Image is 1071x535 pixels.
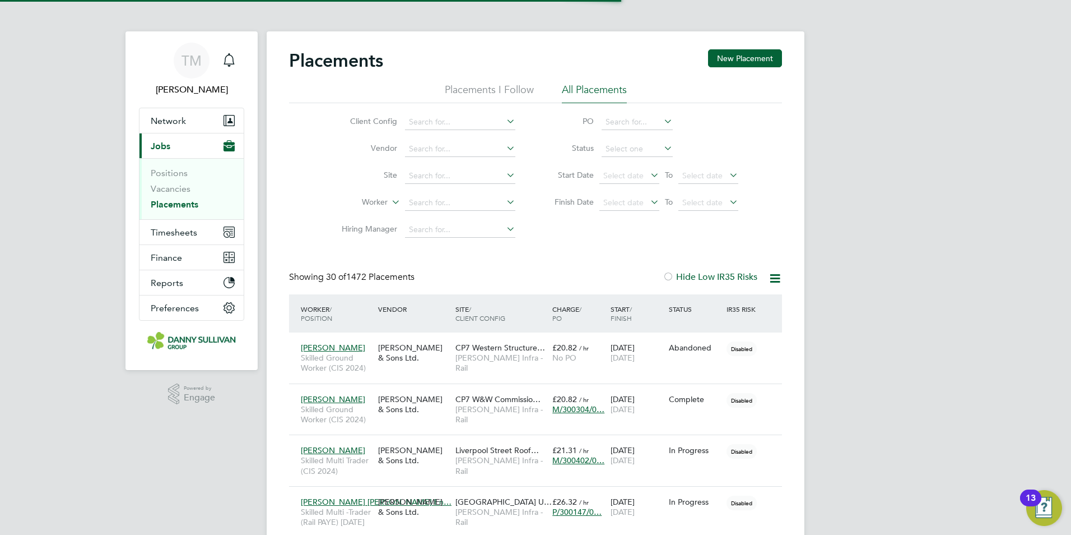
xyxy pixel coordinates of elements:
span: Disabled [727,444,757,459]
label: Start Date [543,170,594,180]
div: Abandoned [669,343,721,353]
input: Search for... [405,168,515,184]
span: Disabled [727,393,757,408]
button: Network [139,108,244,133]
a: [PERSON_NAME]Skilled Ground Worker (CIS 2024)[PERSON_NAME] & Sons Ltd.CP7 Western Structure…[PERS... [298,336,782,346]
span: To [662,168,676,182]
input: Select one [602,141,673,157]
span: [PERSON_NAME] [301,343,365,353]
input: Search for... [405,114,515,130]
span: / hr [579,344,589,352]
input: Search for... [405,141,515,157]
button: Finance [139,245,244,270]
div: Charge [550,299,608,328]
label: Client Config [333,116,397,126]
a: Vacancies [151,183,190,194]
li: All Placements [562,83,627,103]
span: Preferences [151,303,199,313]
span: Select date [682,170,723,181]
span: Select date [603,197,644,207]
span: No PO [552,353,576,363]
input: Search for... [602,114,673,130]
span: TM [181,53,202,68]
div: Status [666,299,724,319]
button: Reports [139,270,244,295]
div: [PERSON_NAME] & Sons Ltd. [375,440,453,471]
input: Search for... [405,222,515,238]
span: / PO [552,305,581,322]
a: Placements [151,199,198,210]
input: Search for... [405,195,515,211]
img: dannysullivan-logo-retina.png [147,332,236,350]
span: Skilled Multi Trader (CIS 2024) [301,455,372,476]
span: / hr [579,446,589,455]
span: Tai Marjadsingh [139,83,244,96]
span: [PERSON_NAME] Infra - Rail [455,404,547,425]
div: Jobs [139,158,244,219]
label: Hide Low IR35 Risks [663,271,757,283]
button: Preferences [139,296,244,320]
a: TM[PERSON_NAME] [139,43,244,96]
a: [PERSON_NAME]Skilled Ground Worker (CIS 2024)[PERSON_NAME] & Sons Ltd.CP7 W&W Commissio…[PERSON_N... [298,388,782,398]
span: Reports [151,278,183,288]
span: P/300147/0… [552,507,602,517]
label: Status [543,143,594,153]
nav: Main navigation [125,31,258,370]
div: [DATE] [608,389,666,420]
span: [PERSON_NAME] Infra - Rail [455,455,547,476]
span: Skilled Multi -Trader (Rail PAYE) [DATE] [301,507,372,527]
span: [DATE] [611,455,635,465]
div: Site [453,299,550,328]
span: Jobs [151,141,170,151]
label: Vendor [333,143,397,153]
div: Complete [669,394,721,404]
div: [PERSON_NAME] & Sons Ltd. [375,491,453,523]
div: [PERSON_NAME] & Sons Ltd. [375,389,453,420]
a: [PERSON_NAME]Skilled Multi Trader (CIS 2024)[PERSON_NAME] & Sons Ltd.Liverpool Street Roof…[PERSO... [298,439,782,449]
a: [PERSON_NAME] [PERSON_NAME] En…Skilled Multi -Trader (Rail PAYE) [DATE][PERSON_NAME] & Sons Ltd.[... [298,491,782,500]
span: M/300304/0… [552,404,604,414]
label: PO [543,116,594,126]
span: / Finish [611,305,632,322]
div: [DATE] [608,491,666,523]
span: Disabled [727,342,757,356]
span: / hr [579,498,589,506]
span: Disabled [727,496,757,510]
span: / Position [301,305,332,322]
a: Positions [151,168,188,178]
a: Powered byEngage [168,384,216,405]
div: In Progress [669,497,721,507]
span: 30 of [326,271,346,283]
span: Finance [151,252,182,263]
div: IR35 Risk [724,299,762,319]
button: Open Resource Center, 13 new notifications [1026,490,1062,526]
span: M/300402/0… [552,455,604,465]
div: Vendor [375,299,453,319]
span: [PERSON_NAME] [301,445,365,455]
div: In Progress [669,445,721,455]
div: Showing [289,271,417,283]
div: [DATE] [608,440,666,471]
span: [DATE] [611,353,635,363]
span: 1472 Placements [326,271,415,283]
span: Engage [184,393,215,403]
div: 13 [1026,498,1036,513]
span: £21.31 [552,445,577,455]
button: New Placement [708,49,782,67]
span: Skilled Ground Worker (CIS 2024) [301,404,372,425]
span: [PERSON_NAME] Infra - Rail [455,507,547,527]
span: / Client Config [455,305,505,322]
span: [GEOGRAPHIC_DATA] U… [455,497,552,507]
button: Timesheets [139,220,244,245]
span: [PERSON_NAME] [301,394,365,404]
span: [PERSON_NAME] [PERSON_NAME] En… [301,497,451,507]
span: CP7 Western Structure… [455,343,545,353]
span: [DATE] [611,404,635,414]
span: Powered by [184,384,215,393]
label: Finish Date [543,197,594,207]
div: [PERSON_NAME] & Sons Ltd. [375,337,453,368]
span: Select date [682,197,723,207]
span: £20.82 [552,394,577,404]
span: Liverpool Street Roof… [455,445,539,455]
label: Worker [323,197,388,208]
